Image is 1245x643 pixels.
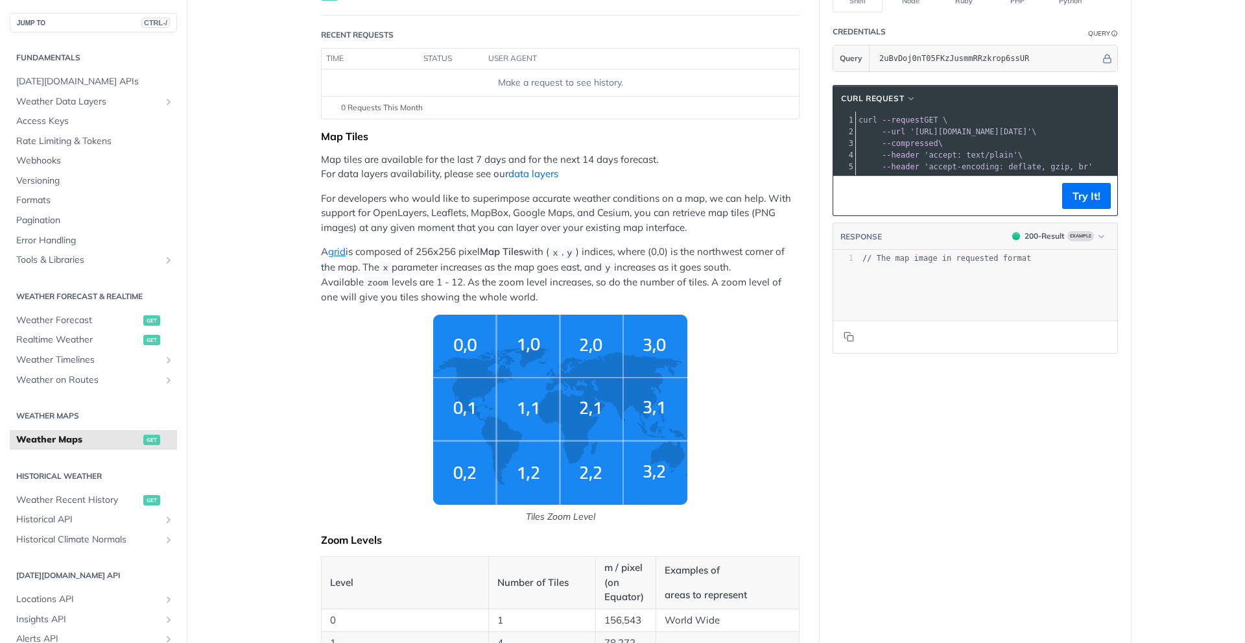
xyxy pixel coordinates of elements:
span: get [143,315,160,326]
button: Try It! [1062,183,1111,209]
span: 0 Requests This Month [341,102,423,114]
span: Locations API [16,593,160,606]
span: CTRL-/ [141,18,170,28]
button: Copy to clipboard [840,327,858,346]
button: Show subpages for Historical API [163,515,174,525]
a: Weather TimelinesShow subpages for Weather Timelines [10,350,177,370]
span: GET \ [859,115,947,125]
div: Make a request to see history. [327,76,794,90]
h2: [DATE][DOMAIN_NAME] API [10,570,177,581]
a: Historical Climate NormalsShow subpages for Historical Climate Normals [10,530,177,550]
button: Show subpages for Insights API [163,614,174,625]
span: Webhooks [16,154,174,167]
input: apikey [873,45,1100,71]
a: Historical APIShow subpages for Historical API [10,510,177,529]
span: Example [1067,231,1094,241]
span: Insights API [16,613,160,626]
span: Weather Timelines [16,354,160,367]
div: Query [1088,29,1110,38]
button: Show subpages for Weather Timelines [163,355,174,365]
div: Map Tiles [321,130,800,143]
span: Formats [16,194,174,207]
div: 1 [833,114,855,126]
span: Historical Climate Normals [16,533,160,546]
a: Weather Mapsget [10,430,177,450]
button: Show subpages for Historical Climate Normals [163,535,174,545]
th: time [322,49,419,69]
a: Formats [10,191,177,210]
a: grid [328,245,346,258]
p: Tiles Zoom Level [321,510,800,524]
span: Access Keys [16,115,174,128]
p: areas to represent [665,588,790,603]
a: Weather Forecastget [10,311,177,330]
a: Weather on RoutesShow subpages for Weather on Routes [10,370,177,390]
span: y [567,248,572,258]
span: zoom [367,278,388,288]
strong: Map Tiles [480,245,523,258]
span: // The map image in requested format [862,254,1031,263]
button: Copy to clipboard [840,186,858,206]
div: QueryInformation [1088,29,1118,38]
p: Number of Tiles [497,576,587,590]
div: 5 [833,161,855,173]
th: user agent [484,49,773,69]
a: [DATE][DOMAIN_NAME] APIs [10,72,177,91]
p: 1 [497,613,587,628]
div: Recent Requests [321,29,394,41]
div: Credentials [833,26,886,38]
span: '[URL][DOMAIN_NAME][DATE]' [910,127,1032,136]
span: 200 [1012,232,1020,240]
span: \ [859,151,1023,160]
div: 200 - Result [1025,230,1065,242]
span: Weather Maps [16,433,140,446]
span: get [143,495,160,505]
span: --header [882,162,919,171]
p: World Wide [665,613,790,628]
a: Realtime Weatherget [10,330,177,350]
span: 'accept-encoding: deflate, gzip, br' [924,162,1093,171]
span: x [552,248,558,258]
div: 4 [833,149,855,161]
div: 3 [833,138,855,149]
a: Weather Data LayersShow subpages for Weather Data Layers [10,92,177,112]
span: Rate Limiting & Tokens [16,135,174,148]
span: Weather on Routes [16,374,160,387]
button: Show subpages for Tools & Libraries [163,255,174,265]
a: Tools & LibrariesShow subpages for Tools & Libraries [10,250,177,270]
p: Level [330,576,480,590]
a: Locations APIShow subpages for Locations API [10,590,177,609]
h2: Weather Forecast & realtime [10,291,177,302]
span: get [143,435,160,445]
button: JUMP TOCTRL-/ [10,13,177,32]
span: Query [840,53,862,64]
a: Insights APIShow subpages for Insights API [10,610,177,629]
button: RESPONSE [840,230,883,243]
p: For developers who would like to superimpose accurate weather conditions on a map, we can help. W... [321,191,800,236]
span: 'accept: text/plain' [924,151,1018,160]
span: Weather Forecast [16,314,140,327]
span: Pagination [16,214,174,227]
button: cURL Request [836,92,921,105]
a: Access Keys [10,112,177,131]
p: A is composed of 256x256 pixel with ( , ) indices, where (0,0) is the northwest corner of the map... [321,245,800,304]
span: \ [859,139,943,148]
a: Weather Recent Historyget [10,491,177,510]
span: \ [859,127,1037,136]
span: Weather Data Layers [16,95,160,108]
span: curl [859,115,877,125]
span: x [383,263,388,273]
span: Realtime Weather [16,334,140,346]
p: Map tiles are available for the last 7 days and for the next 14 days forecast. For data layers av... [321,152,800,182]
span: Tools & Libraries [16,254,160,267]
button: Show subpages for Weather on Routes [163,375,174,385]
span: --header [882,151,919,160]
i: Information [1111,30,1118,37]
span: Tiles Zoom Level [321,315,800,524]
a: Rate Limiting & Tokens [10,132,177,151]
span: Weather Recent History [16,494,140,507]
a: data layers [508,167,558,180]
span: Historical API [16,513,160,526]
button: Show subpages for Locations API [163,594,174,605]
span: Versioning [16,175,174,188]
